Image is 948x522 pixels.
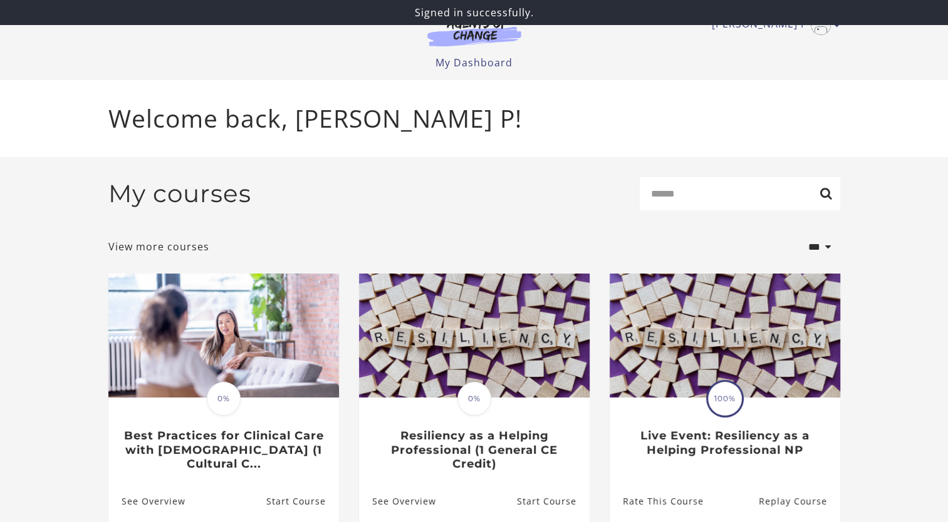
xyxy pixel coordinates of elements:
p: Signed in successfully. [5,5,943,20]
span: 0% [207,382,241,416]
a: Toggle menu [712,15,834,35]
a: Resiliency as a Helping Professional (1 General CE Credit): See Overview [359,481,436,522]
a: Live Event: Resiliency as a Helping Professional NP: Resume Course [758,481,840,522]
a: View more courses [108,239,209,254]
h3: Resiliency as a Helping Professional (1 General CE Credit) [372,429,576,471]
span: 0% [457,382,491,416]
a: Best Practices for Clinical Care with Asian Americans (1 Cultural C...: Resume Course [266,481,338,522]
a: Live Event: Resiliency as a Helping Professional NP: Rate This Course [610,481,704,522]
h3: Best Practices for Clinical Care with [DEMOGRAPHIC_DATA] (1 Cultural C... [122,429,325,471]
h2: My courses [108,179,251,208]
a: Resiliency as a Helping Professional (1 General CE Credit): Resume Course [516,481,589,522]
p: Welcome back, [PERSON_NAME] P! [108,100,840,137]
span: 100% [708,382,742,416]
a: My Dashboard [435,56,513,69]
img: Agents of Change Logo [414,18,534,46]
h3: Live Event: Resiliency as a Helping Professional NP [623,429,826,457]
a: Best Practices for Clinical Care with Asian Americans (1 Cultural C...: See Overview [108,481,185,522]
